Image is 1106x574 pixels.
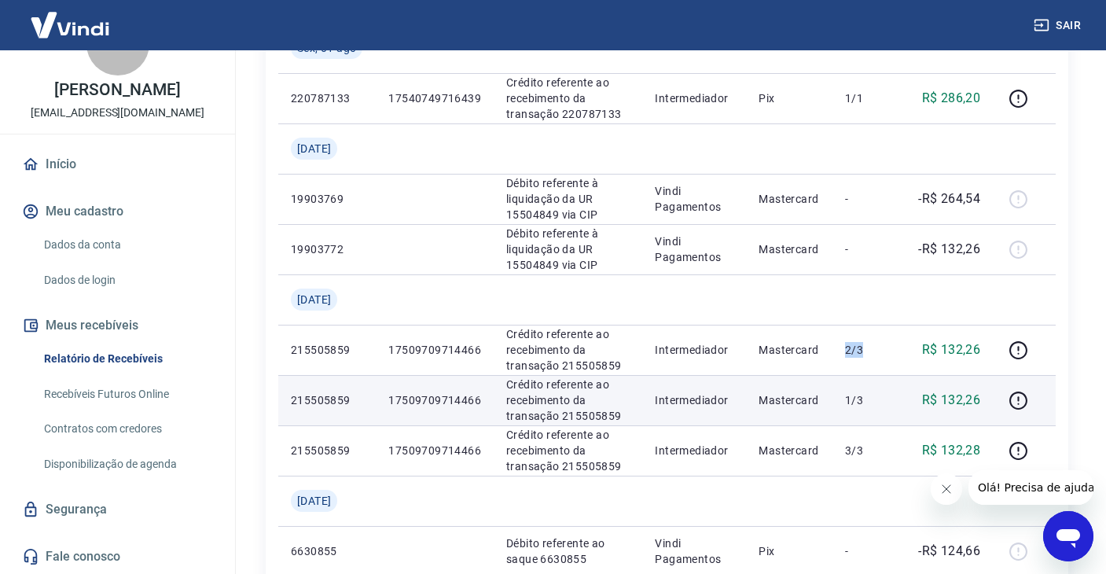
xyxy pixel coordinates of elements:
p: R$ 132,26 [922,340,981,359]
p: Mastercard [759,241,820,257]
p: Intermediador [655,443,733,458]
p: Crédito referente ao recebimento da transação 215505859 [506,427,630,474]
a: Relatório de Recebíveis [38,343,216,375]
p: Pix [759,90,820,106]
p: 17509709714466 [388,342,481,358]
a: Fale conosco [19,539,216,574]
p: 1/1 [845,90,891,106]
p: Intermediador [655,342,733,358]
img: Vindi [19,1,121,49]
span: [DATE] [297,493,331,509]
p: 220787133 [291,90,363,106]
iframe: Botão para abrir a janela de mensagens [1043,511,1093,561]
p: 215505859 [291,392,363,408]
a: Dados da conta [38,229,216,261]
p: Pix [759,543,820,559]
a: Dados de login [38,264,216,296]
a: Recebíveis Futuros Online [38,378,216,410]
p: Vindi Pagamentos [655,183,733,215]
a: Segurança [19,492,216,527]
button: Meus recebíveis [19,308,216,343]
p: Débito referente à liquidação da UR 15504849 via CIP [506,226,630,273]
span: [DATE] [297,292,331,307]
p: Crédito referente ao recebimento da transação 215505859 [506,377,630,424]
p: - [845,191,891,207]
span: [DATE] [297,141,331,156]
iframe: Mensagem da empresa [968,470,1093,505]
p: 17540749716439 [388,90,481,106]
p: 17509709714466 [388,443,481,458]
p: Mastercard [759,342,820,358]
p: Mastercard [759,443,820,458]
p: 6630855 [291,543,363,559]
p: Vindi Pagamentos [655,535,733,567]
p: Mastercard [759,392,820,408]
p: - [845,543,891,559]
iframe: Fechar mensagem [931,473,962,505]
p: R$ 132,26 [922,391,981,410]
p: Débito referente à liquidação da UR 15504849 via CIP [506,175,630,223]
p: Intermediador [655,392,733,408]
p: 19903772 [291,241,363,257]
p: Crédito referente ao recebimento da transação 215505859 [506,326,630,373]
button: Meu cadastro [19,194,216,229]
p: R$ 286,20 [922,89,981,108]
p: 215505859 [291,342,363,358]
p: Mastercard [759,191,820,207]
p: [EMAIL_ADDRESS][DOMAIN_NAME] [31,105,204,121]
span: Olá! Precisa de ajuda? [9,11,132,24]
p: [PERSON_NAME] [54,82,180,98]
p: 17509709714466 [388,392,481,408]
p: 2/3 [845,342,891,358]
p: Crédito referente ao recebimento da transação 220787133 [506,75,630,122]
p: Vindi Pagamentos [655,234,733,265]
p: 1/3 [845,392,891,408]
a: Contratos com credores [38,413,216,445]
p: -R$ 132,26 [918,240,980,259]
p: 19903769 [291,191,363,207]
button: Sair [1031,11,1087,40]
p: -R$ 124,66 [918,542,980,561]
p: 215505859 [291,443,363,458]
p: - [845,241,891,257]
a: Disponibilização de agenda [38,448,216,480]
p: Débito referente ao saque 6630855 [506,535,630,567]
p: 3/3 [845,443,891,458]
p: Intermediador [655,90,733,106]
a: Início [19,147,216,182]
p: -R$ 264,54 [918,189,980,208]
p: R$ 132,28 [922,441,981,460]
